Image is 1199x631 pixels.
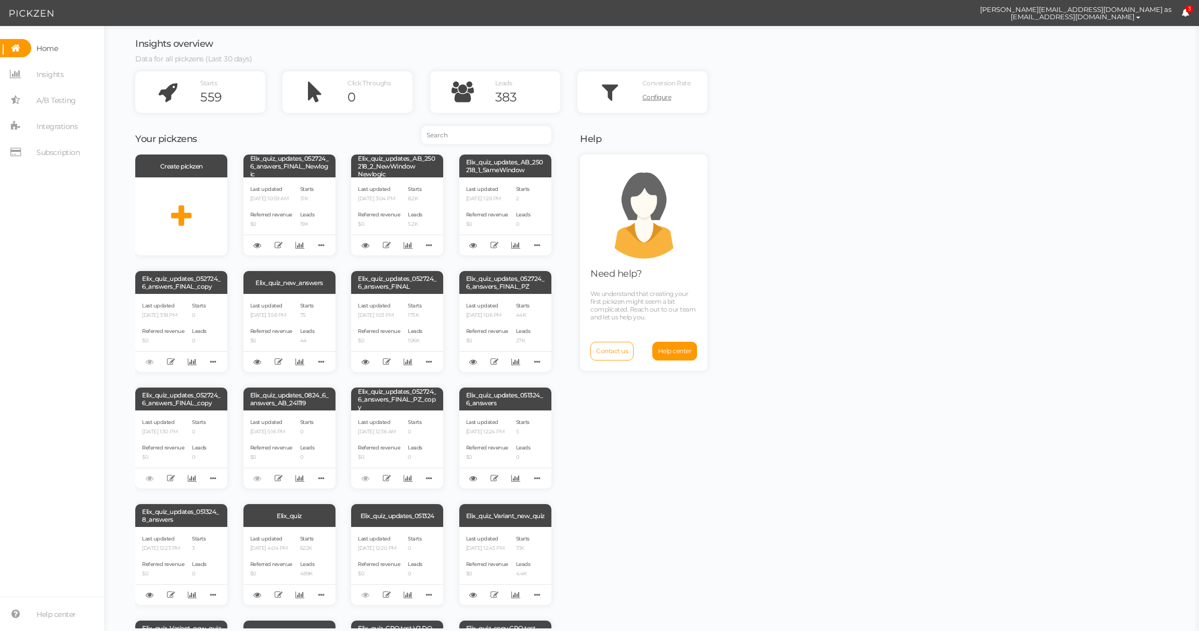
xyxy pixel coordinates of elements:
p: 0 [408,429,422,435]
button: [PERSON_NAME][EMAIL_ADDRESS][DOMAIN_NAME] as [EMAIL_ADDRESS][DOMAIN_NAME] [970,1,1181,25]
span: Starts [408,419,421,426]
p: 5.2K [408,221,422,228]
span: Starts [192,302,205,309]
span: Leads [192,328,207,334]
p: [DATE] 12:36 AM [358,429,400,435]
p: 5 [516,429,531,435]
p: 3 [192,545,207,552]
p: 19K [300,221,315,228]
span: Starts [408,535,421,542]
span: Starts [516,186,530,192]
div: Last updated [DATE] 1:06 PM Referred revenue $0 Starts 44K Leads 27K [459,294,551,372]
span: Leads [408,211,422,218]
p: [DATE] 4:04 PM [250,545,292,552]
p: $0 [142,571,184,577]
p: [DATE] 12:43 PM [466,545,508,552]
p: 0 [516,454,531,461]
div: Last updated [DATE] 10:59 AM Referred revenue $0 Starts 31K Leads 19K [243,177,336,255]
span: Need help? [590,268,641,279]
p: $0 [358,454,400,461]
img: cd8312e7a6b0c0157f3589280924bf3e [952,4,970,22]
p: [DATE] 5:16 PM [250,429,292,435]
p: 7.1K [516,545,531,552]
span: Last updated [358,302,390,309]
p: [DATE] 3:04 PM [358,196,400,202]
p: 44K [516,312,531,319]
p: 106K [408,338,422,344]
p: $0 [466,338,508,344]
div: 383 [495,89,560,105]
p: 27K [516,338,531,344]
span: Leads [408,444,422,451]
span: Starts [192,419,205,426]
div: 0 [347,89,412,105]
div: Elix_quiz_updates_052724_6_answers_FINAL_PZ [459,271,551,294]
p: $0 [466,571,508,577]
p: 0 [192,454,207,461]
span: Referred revenue [358,444,400,451]
p: 0 [516,221,531,228]
span: Referred revenue [142,561,184,568]
div: Last updated [DATE] 12:20 PM Referred revenue $0 Starts 0 Leads 0 [351,527,443,605]
span: Insights [36,66,63,83]
span: Starts [300,419,314,426]
a: Configure [642,89,707,105]
span: Help center [36,606,76,623]
p: 31K [300,196,315,202]
div: 559 [200,89,265,105]
p: [DATE] 1:30 PM [142,429,184,435]
p: [DATE] 3:18 PM [142,312,184,319]
span: Last updated [142,535,174,542]
span: Referred revenue [250,444,292,451]
span: Create pickzen [160,162,203,170]
span: Referred revenue [250,561,292,568]
p: 489K [300,571,315,577]
p: 0 [192,571,207,577]
span: Leads [495,79,512,87]
span: Home [36,40,58,57]
p: 2 [516,196,531,202]
div: Elix_quiz_updates_052724_6_answers_FINAL_PZ_copy [351,388,443,410]
p: [DATE] 3:58 PM [250,312,292,319]
span: Last updated [466,535,498,542]
span: Starts [516,302,530,309]
span: Starts [408,186,421,192]
p: 8.2K [408,196,422,202]
span: Last updated [466,186,498,192]
p: $0 [466,454,508,461]
div: Last updated [DATE] 3:04 PM Referred revenue $0 Starts 8.2K Leads 5.2K [351,177,443,255]
span: Contact us [596,347,628,355]
span: Leads [192,444,207,451]
span: Referred revenue [466,328,508,334]
span: Help center [658,347,692,355]
span: Referred revenue [358,328,400,334]
p: [DATE] 1:28 PM [466,196,508,202]
span: Leads [408,328,422,334]
p: [DATE] 12:24 PM [466,429,508,435]
span: Leads [408,561,422,568]
div: Last updated [DATE] 4:04 PM Referred revenue $0 Starts 622K Leads 489K [243,527,336,605]
p: 175K [408,312,422,319]
span: 3 [1186,5,1193,13]
span: Referred revenue [142,444,184,451]
span: Integrations [36,118,78,135]
div: Elix_quiz_updates_052724_6_answers_FINAL [351,271,443,294]
p: [DATE] 1:03 PM [358,312,400,319]
p: $0 [250,221,292,228]
span: Leads [300,444,315,451]
p: 0 [408,454,422,461]
span: Last updated [466,302,498,309]
span: Starts [516,419,530,426]
span: Last updated [250,419,282,426]
div: Elix_quiz [243,504,336,527]
span: Leads [300,561,315,568]
span: Last updated [250,302,282,309]
p: 44 [300,338,315,344]
div: Elix_quiz_updates_AB_250218_1_SameWindow [459,154,551,177]
span: Last updated [142,419,174,426]
div: Last updated [DATE] 1:03 PM Referred revenue $0 Starts 175K Leads 106K [351,294,443,372]
a: Help center [652,342,698,360]
div: Elix_quiz_updates_051324_6_answers [459,388,551,410]
p: $0 [142,338,184,344]
span: A/B Testing [36,92,76,109]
